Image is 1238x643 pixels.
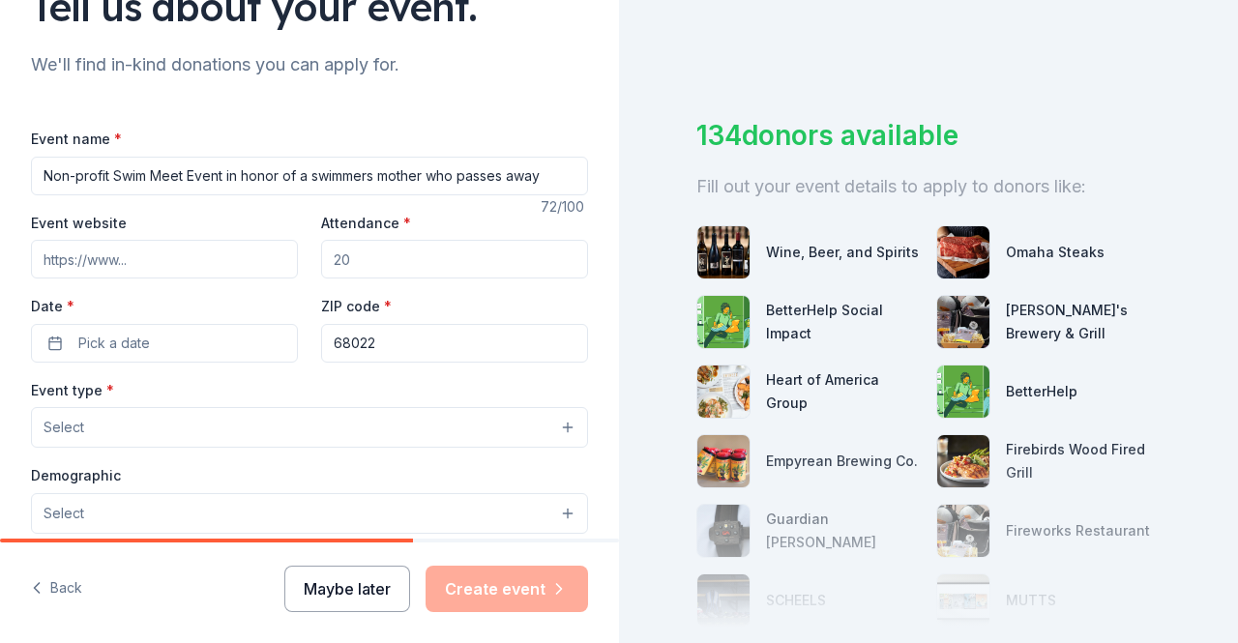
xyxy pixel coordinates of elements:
span: Select [44,416,84,439]
span: Pick a date [78,332,150,355]
div: Heart of America Group [766,368,921,415]
div: Omaha Steaks [1006,241,1105,264]
span: Select [44,502,84,525]
img: photo for Wine, Beer, and Spirits [697,226,750,278]
button: Select [31,493,588,534]
img: photo for Heart of America Group [697,365,750,418]
img: photo for Omaha Steaks [937,226,989,278]
input: 12345 (U.S. only) [321,324,588,363]
label: Demographic [31,466,121,485]
div: [PERSON_NAME]'s Brewery & Grill [1006,299,1161,345]
button: Select [31,407,588,448]
button: Maybe later [284,566,410,612]
button: Back [31,569,82,609]
div: Wine, Beer, and Spirits [766,241,919,264]
input: 20 [321,240,588,278]
label: Date [31,297,298,316]
label: Event website [31,214,127,233]
div: BetterHelp [1006,380,1077,403]
label: Attendance [321,214,411,233]
img: photo for Lazlo's Brewery & Grill [937,296,989,348]
div: We'll find in-kind donations you can apply for. [31,49,588,80]
input: https://www... [31,240,298,278]
label: Event type [31,381,114,400]
img: photo for BetterHelp [937,365,989,418]
input: Spring Fundraiser [31,157,588,195]
label: Event name [31,130,122,149]
div: 72 /100 [541,195,588,219]
div: 134 donors available [696,115,1161,156]
div: Fill out your event details to apply to donors like: [696,171,1161,202]
label: ZIP code [321,297,392,316]
img: photo for BetterHelp Social Impact [697,296,750,348]
button: Pick a date [31,324,298,363]
div: BetterHelp Social Impact [766,299,921,345]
